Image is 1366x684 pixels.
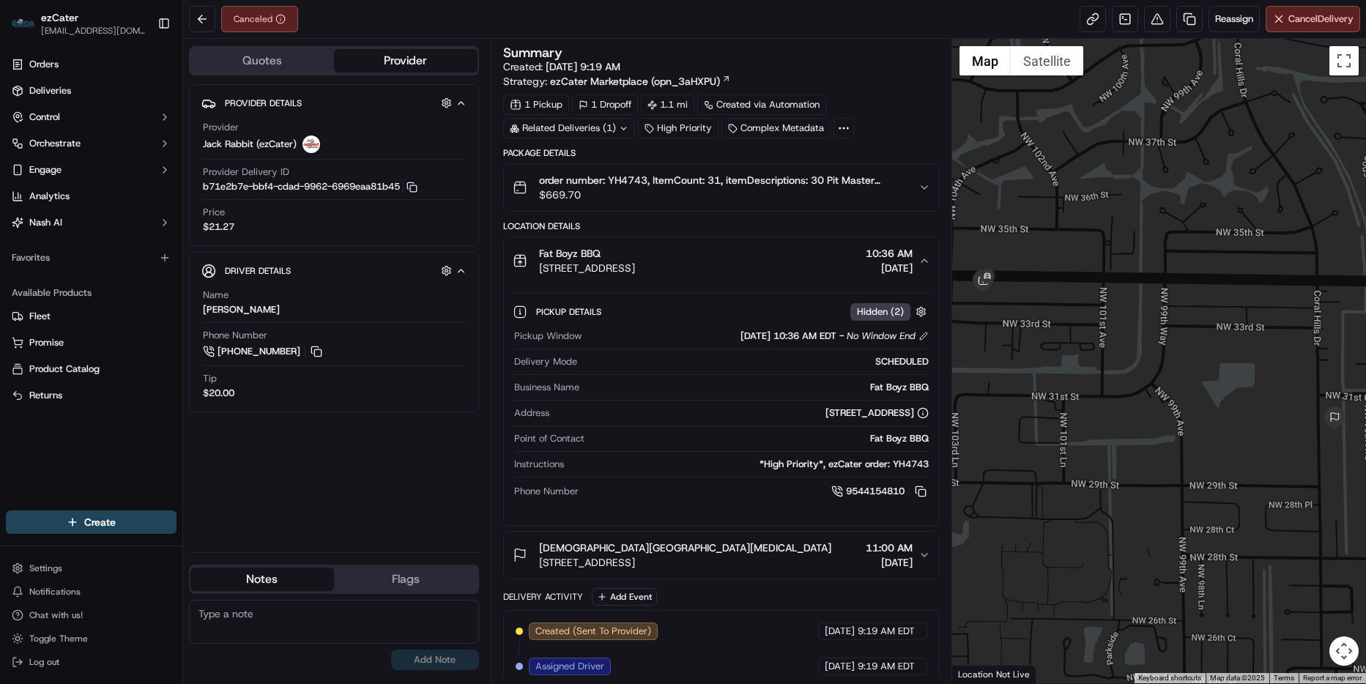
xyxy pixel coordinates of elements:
[847,330,916,343] span: No Window End
[12,19,35,29] img: ezCater
[15,214,26,226] div: 📗
[12,310,171,323] a: Fleet
[866,540,913,555] span: 11:00 AM
[539,173,907,187] span: order number: YH4743, ItemCount: 31, itemDescriptions: 30 Pit Master Special, 1 Jalapeño-Cheddar ...
[225,265,291,277] span: Driver Details
[1274,674,1294,682] a: Terms (opens in new tab)
[503,94,569,115] div: 1 Pickup
[504,237,939,284] button: Fat Boyz BBQ[STREET_ADDRESS]10:36 AM[DATE]
[514,330,582,343] span: Pickup Window
[15,59,267,82] p: Welcome 👋
[29,58,59,71] span: Orders
[585,381,929,394] div: Fat Boyz BBQ
[825,406,929,420] div: [STREET_ADDRESS]
[29,111,60,124] span: Control
[539,187,907,202] span: $669.70
[29,84,71,97] span: Deliveries
[6,246,177,269] div: Favorites
[6,581,177,602] button: Notifications
[29,633,88,644] span: Toggle Theme
[850,302,930,321] button: Hidden (2)
[29,137,81,150] span: Orchestrate
[839,330,844,343] span: -
[1303,674,1362,682] a: Report a map error
[514,406,549,420] span: Address
[29,586,81,598] span: Notifications
[956,664,1004,683] img: Google
[536,306,604,318] span: Pickup Details
[825,660,855,673] span: [DATE]
[550,74,731,89] a: ezCater Marketplace (opn_3aHXPU)
[866,246,913,261] span: 10:36 AM
[6,211,177,234] button: Nash AI
[29,310,51,323] span: Fleet
[203,387,234,400] div: $20.00
[503,591,583,603] div: Delivery Activity
[302,135,320,153] img: jack_rabbit_logo.png
[514,355,577,368] span: Delivery Mode
[952,665,1036,683] div: Location Not Live
[831,483,929,499] a: 9544154810
[858,660,915,673] span: 9:19 AM EDT
[15,15,44,44] img: Nash
[503,59,620,74] span: Created:
[41,25,146,37] button: [EMAIL_ADDRESS][DOMAIN_NAME]
[201,259,467,283] button: Driver Details
[6,558,177,579] button: Settings
[539,261,635,275] span: [STREET_ADDRESS]
[504,284,939,526] div: Fat Boyz BBQ[STREET_ADDRESS]10:36 AM[DATE]
[1209,6,1260,32] button: Reassign
[539,555,831,570] span: [STREET_ADDRESS]
[857,305,904,319] span: Hidden ( 2 )
[221,6,298,32] button: Canceled
[6,357,177,381] button: Product Catalog
[1288,12,1354,26] span: Cancel Delivery
[6,281,177,305] div: Available Products
[570,458,929,471] div: *High Priority*, ezCater order: YH4743
[6,384,177,407] button: Returns
[6,331,177,354] button: Promise
[12,336,171,349] a: Promise
[38,94,264,110] input: Got a question? Start typing here...
[740,330,836,343] span: [DATE] 10:36 AM EDT
[956,664,1004,683] a: Open this area in Google Maps (opens a new window)
[641,94,694,115] div: 1.1 mi
[866,261,913,275] span: [DATE]
[15,140,41,166] img: 1736555255976-a54dd68f-1ca7-489b-9aae-adbdc363a1c4
[29,656,59,668] span: Log out
[514,458,564,471] span: Instructions
[590,432,929,445] div: Fat Boyz BBQ
[218,345,300,358] span: [PHONE_NUMBER]
[6,185,177,208] a: Analytics
[29,163,62,176] span: Engage
[825,625,855,638] span: [DATE]
[1210,674,1265,682] span: Map data ©2025
[203,220,234,234] span: $21.27
[6,105,177,129] button: Control
[503,118,635,138] div: Related Deliveries (1)
[29,363,100,376] span: Product Catalog
[1329,636,1359,666] button: Map camera controls
[6,158,177,182] button: Engage
[29,212,112,227] span: Knowledge Base
[249,144,267,162] button: Start new chat
[138,212,235,227] span: API Documentation
[12,363,171,376] a: Product Catalog
[203,180,417,193] button: b71e2b7e-bbf4-cdad-9962-6969eaa81b45
[29,609,83,621] span: Chat with us!
[6,628,177,649] button: Toggle Theme
[203,343,324,360] a: [PHONE_NUMBER]
[6,53,177,76] a: Orders
[1138,673,1201,683] button: Keyboard shortcuts
[6,652,177,672] button: Log out
[959,46,1011,75] button: Show street map
[514,432,584,445] span: Point of Contact
[866,555,913,570] span: [DATE]
[503,147,940,159] div: Package Details
[504,532,939,579] button: [DEMOGRAPHIC_DATA][GEOGRAPHIC_DATA][MEDICAL_DATA][STREET_ADDRESS]11:00 AM[DATE]
[1329,46,1359,75] button: Toggle fullscreen view
[514,485,579,498] span: Phone Number
[29,216,62,229] span: Nash AI
[504,164,939,211] button: order number: YH4743, ItemCount: 31, itemDescriptions: 30 Pit Master Special, 1 Jalapeño-Cheddar ...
